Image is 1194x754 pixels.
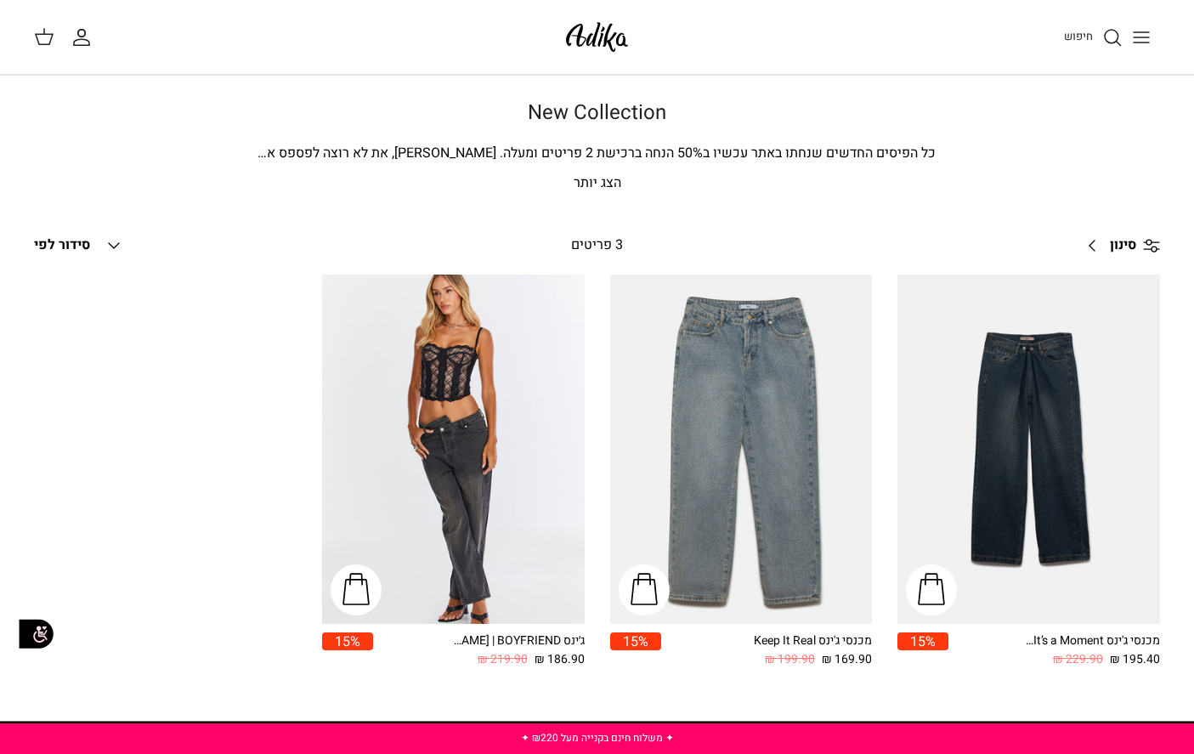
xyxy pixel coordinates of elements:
[478,650,528,669] span: 219.90 ₪
[1123,19,1160,56] button: Toggle menu
[1064,27,1123,48] a: חיפוש
[610,632,661,650] span: 15%
[322,275,585,625] a: ג׳ינס All Or Nothing קריס-קרוס | BOYFRIEND
[13,610,59,657] img: accessibility_icon02.svg
[610,632,661,669] a: 15%
[1053,650,1103,669] span: 229.90 ₪
[322,632,373,650] span: 15%
[34,235,90,255] span: סידור לפי
[71,27,99,48] a: החשבון שלי
[661,632,873,669] a: מכנסי ג'ינס Keep It Real 169.90 ₪ 199.90 ₪
[610,275,873,625] a: מכנסי ג'ינס Keep It Real
[897,632,948,650] span: 15%
[897,275,1160,625] a: מכנסי ג'ינס It’s a Moment גזרה רחבה | BAGGY
[34,101,1160,126] h1: New Collection
[535,650,585,669] span: 186.90 ₪
[765,650,815,669] span: 199.90 ₪
[464,235,731,257] div: 3 פריטים
[1024,632,1160,650] div: מכנסי ג'ינס It’s a Moment גזרה רחבה | BAGGY
[948,632,1160,669] a: מכנסי ג'ינס It’s a Moment גזרה רחבה | BAGGY 195.40 ₪ 229.90 ₪
[561,17,633,57] img: Adika IL
[521,730,674,745] a: ✦ משלוח חינם בקנייה מעל ₪220 ✦
[257,143,936,185] span: כל הפיסים החדשים שנחתו באתר עכשיו ב50% הנחה ברכישת 2 פריטים ומעלה. [PERSON_NAME], את לא רוצה לפספ...
[449,632,585,650] div: ג׳ינס All Or Nothing [PERSON_NAME] | BOYFRIEND
[373,632,585,669] a: ג׳ינס All Or Nothing [PERSON_NAME] | BOYFRIEND 186.90 ₪ 219.90 ₪
[736,632,872,650] div: מכנסי ג'ינס Keep It Real
[897,632,948,669] a: 15%
[1110,235,1136,257] span: סינון
[1064,28,1093,44] span: חיפוש
[1110,650,1160,669] span: 195.40 ₪
[34,173,1160,195] p: הצג יותר
[822,650,872,669] span: 169.90 ₪
[34,227,124,264] button: סידור לפי
[322,632,373,669] a: 15%
[1076,225,1160,266] a: סינון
